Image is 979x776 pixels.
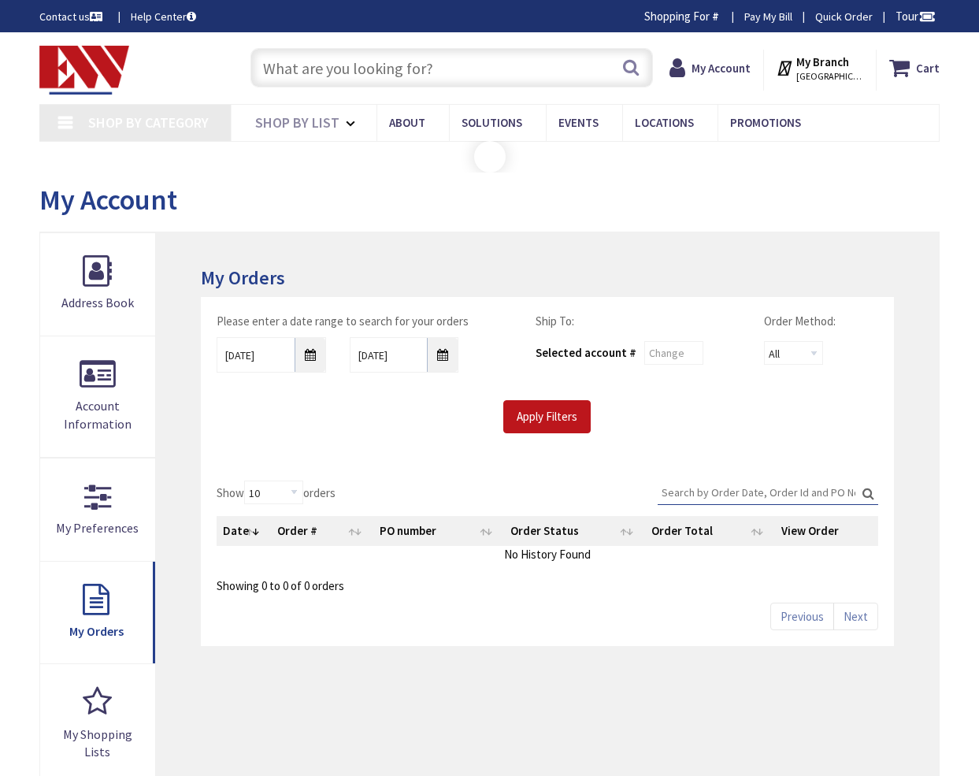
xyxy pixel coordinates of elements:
[39,182,177,217] span: My Account
[536,313,574,329] label: Ship To:
[64,398,132,432] span: Account Information
[389,115,425,130] span: About
[644,341,703,365] input: Change
[744,9,792,24] a: Pay My Bill
[558,115,599,130] span: Events
[815,9,873,24] a: Quick Order
[916,54,940,82] strong: Cart
[39,46,129,95] img: Electrical Wholesalers, Inc.
[796,70,863,83] span: [GEOGRAPHIC_DATA], [GEOGRAPHIC_DATA]
[536,344,636,361] div: Selected account #
[217,546,878,563] td: No History Found
[88,113,209,132] span: Shop By Category
[504,516,645,546] th: Order Status: activate to sort column ascending
[635,115,694,130] span: Locations
[244,481,303,504] select: Showorders
[250,48,653,87] input: What are you looking for?
[658,481,878,505] label: Search:
[40,562,155,664] a: My Orders
[796,54,849,69] strong: My Branch
[40,233,155,336] a: Address Book
[764,313,836,329] label: Order Method:
[131,9,196,24] a: Help Center
[503,400,591,433] input: Apply Filters
[40,459,155,561] a: My Preferences
[217,567,878,594] div: Showing 0 to 0 of 0 orders
[658,481,878,504] input: Search:
[217,313,469,329] label: Please enter a date range to search for your orders
[833,603,878,630] a: Next
[271,516,373,546] th: Order #: activate to sort column ascending
[776,54,863,82] div: My Branch [GEOGRAPHIC_DATA], [GEOGRAPHIC_DATA]
[712,9,719,24] strong: #
[56,520,139,536] span: My Preferences
[63,726,132,760] span: My Shopping Lists
[730,115,801,130] span: Promotions
[217,516,271,546] th: Date
[645,516,776,546] th: Order Total: activate to sort column ascending
[217,481,336,504] label: Show orders
[69,623,124,639] span: My Orders
[669,54,751,82] a: My Account
[692,61,751,76] strong: My Account
[889,54,940,82] a: Cart
[39,9,106,24] a: Contact us
[40,336,155,457] a: Account Information
[255,113,339,132] span: Shop By List
[462,115,522,130] span: Solutions
[896,9,936,24] span: Tour
[201,268,894,288] h3: My Orders
[373,516,505,546] th: PO number: activate to sort column ascending
[775,516,878,546] th: View Order
[770,603,834,630] a: Previous
[644,9,710,24] span: Shopping For
[61,295,134,310] span: Address Book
